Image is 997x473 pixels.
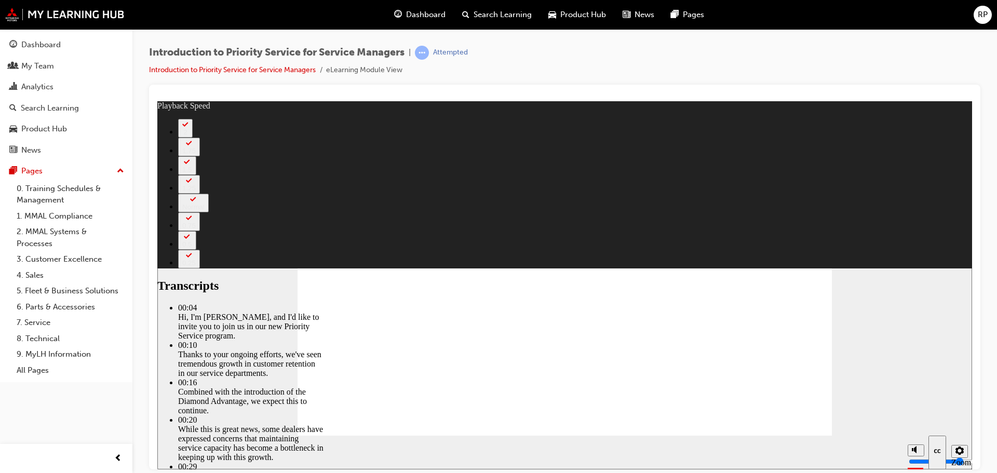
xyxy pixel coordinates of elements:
[9,125,17,134] span: car-icon
[394,8,402,21] span: guage-icon
[671,8,679,21] span: pages-icon
[21,165,43,177] div: Pages
[9,83,17,92] span: chart-icon
[21,144,41,156] div: News
[5,8,125,21] img: mmal
[9,104,17,113] span: search-icon
[9,167,17,176] span: pages-icon
[4,33,128,161] button: DashboardMy TeamAnalyticsSearch LearningProduct HubNews
[12,181,128,208] a: 0. Training Schedules & Management
[21,102,79,114] div: Search Learning
[12,299,128,315] a: 6. Parts & Accessories
[623,8,630,21] span: news-icon
[433,48,468,58] div: Attempted
[4,99,128,118] a: Search Learning
[12,346,128,362] a: 9. MyLH Information
[4,77,128,97] a: Analytics
[21,81,53,93] div: Analytics
[386,4,454,25] a: guage-iconDashboard
[635,9,654,21] span: News
[9,40,17,50] span: guage-icon
[454,4,540,25] a: search-iconSearch Learning
[21,60,54,72] div: My Team
[4,119,128,139] a: Product Hub
[474,9,532,21] span: Search Learning
[149,47,405,59] span: Introduction to Priority Service for Service Managers
[462,8,469,21] span: search-icon
[406,9,446,21] span: Dashboard
[21,18,35,36] button: 2
[21,361,166,370] div: 00:29
[117,165,124,178] span: up-icon
[12,315,128,331] a: 7. Service
[663,4,712,25] a: pages-iconPages
[614,4,663,25] a: news-iconNews
[21,39,61,51] div: Dashboard
[326,64,402,76] li: eLearning Module View
[9,146,17,155] span: news-icon
[978,9,988,21] span: RP
[4,57,128,76] a: My Team
[12,283,128,299] a: 5. Fleet & Business Solutions
[4,161,128,181] button: Pages
[4,35,128,55] a: Dashboard
[974,6,992,24] button: RP
[12,267,128,283] a: 4. Sales
[12,362,128,379] a: All Pages
[114,452,122,465] span: prev-icon
[560,9,606,21] span: Product Hub
[12,331,128,347] a: 8. Technical
[25,27,31,35] div: 2
[683,9,704,21] span: Pages
[12,208,128,224] a: 1. MMAL Compliance
[415,46,429,60] span: learningRecordVerb_ATTEMPT-icon
[21,123,67,135] div: Product Hub
[548,8,556,21] span: car-icon
[9,62,17,71] span: people-icon
[4,141,128,160] a: News
[149,65,316,74] a: Introduction to Priority Service for Service Managers
[12,251,128,267] a: 3. Customer Excellence
[409,47,411,59] span: |
[540,4,614,25] a: car-iconProduct Hub
[21,323,166,361] div: While this is great news, some dealers have expressed concerns that maintaining service capacity ...
[12,224,128,251] a: 2. MMAL Systems & Processes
